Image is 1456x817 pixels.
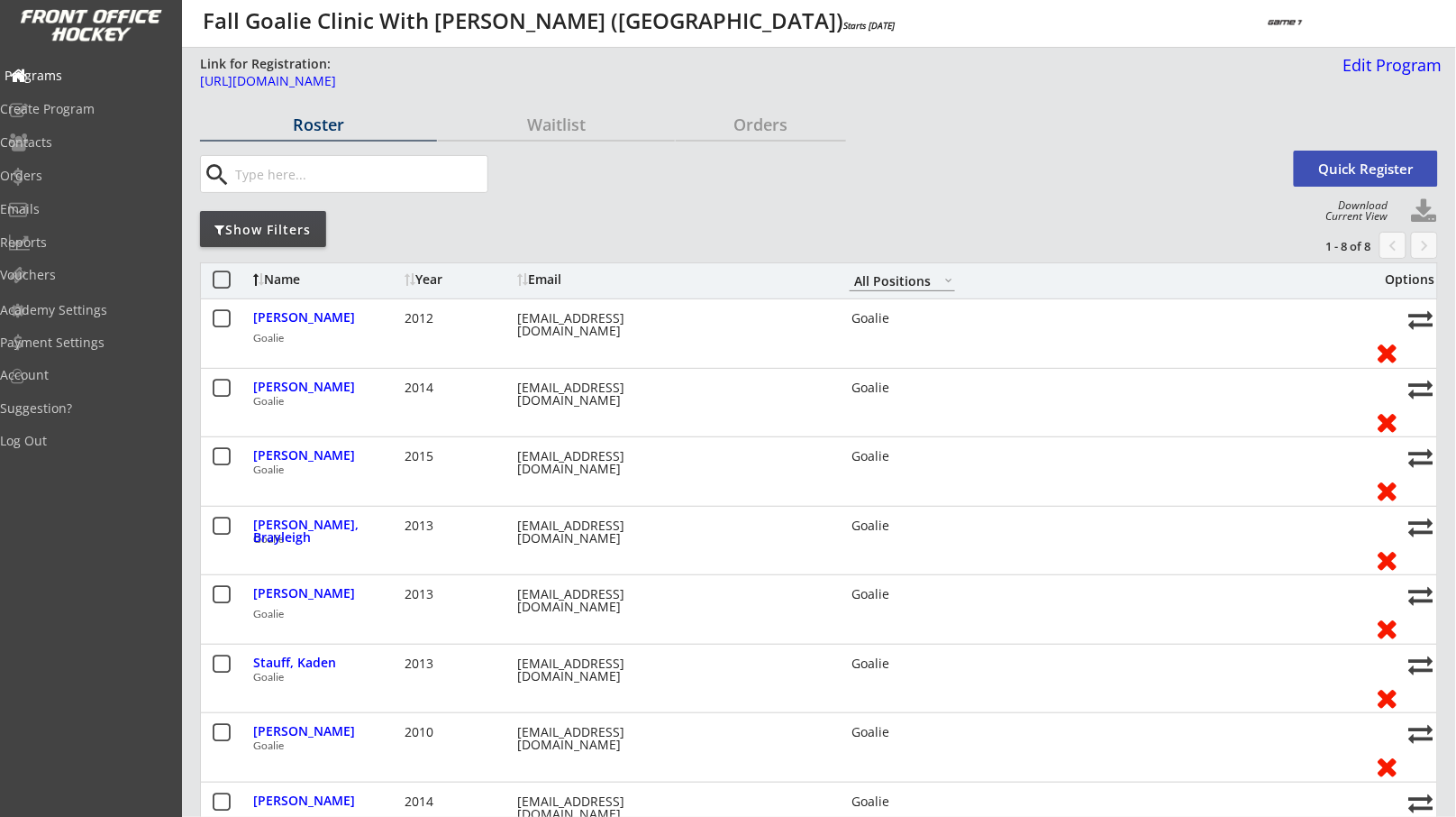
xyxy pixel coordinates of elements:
button: Remove from roster (no refund) [1370,476,1404,504]
div: Goalie [851,795,957,808]
button: chevron_left [1379,232,1406,259]
button: search [203,161,232,189]
input: Type here... [232,156,488,192]
div: Show Filters [200,221,326,239]
div: Programs [5,69,167,82]
button: Remove from roster (no refund) [1370,546,1404,574]
div: 2013 [405,519,513,532]
div: Orders [676,116,846,133]
a: Edit Program [1336,57,1442,88]
div: 2012 [405,312,513,325]
div: Goalie [851,588,957,601]
div: Goalie [253,396,1360,407]
button: keyboard_arrow_right [1411,232,1438,259]
button: Remove from roster (no refund) [1370,408,1404,436]
div: 2014 [405,381,513,394]
button: Move player [1409,721,1433,746]
div: [EMAIL_ADDRESS][DOMAIN_NAME] [517,312,679,337]
div: 2013 [405,657,513,670]
div: [EMAIL_ADDRESS][DOMAIN_NAME] [517,519,679,545]
div: Goalie [851,519,957,532]
button: Move player [1409,653,1433,677]
div: Download Current View [1317,200,1388,222]
div: [PERSON_NAME] [253,381,400,393]
div: 2010 [405,726,513,739]
div: Goalie [851,450,957,463]
div: Stauff, Kaden [253,656,400,669]
em: Starts [DATE] [843,19,895,32]
div: [PERSON_NAME] [253,794,400,807]
div: [EMAIL_ADDRESS][DOMAIN_NAME] [517,381,679,407]
div: [EMAIL_ADDRESS][DOMAIN_NAME] [517,657,679,683]
div: Goalie [253,333,1360,344]
div: Goalie [253,672,1360,683]
div: Goalie [851,312,957,325]
div: 2015 [405,450,513,463]
button: Remove from roster (no refund) [1370,338,1404,366]
button: Remove from roster (no refund) [1370,684,1404,711]
button: Move player [1409,308,1433,332]
div: Goalie [253,534,1360,545]
div: [PERSON_NAME] [253,587,400,600]
div: Edit Program [1336,57,1442,73]
div: Goalie [851,657,957,670]
div: Goalie [851,726,957,739]
div: Options [1371,273,1435,286]
div: [EMAIL_ADDRESS][DOMAIN_NAME] [517,726,679,751]
div: Goalie [253,609,1360,620]
div: Year [405,273,513,286]
div: [PERSON_NAME], Brayleigh [253,519,400,544]
div: Goalie [253,740,1360,751]
div: Waitlist [438,116,675,133]
div: 2013 [405,588,513,601]
button: Move player [1409,377,1433,401]
button: Remove from roster (no refund) [1370,752,1404,780]
div: [PERSON_NAME] [253,725,400,738]
button: Remove from roster (no refund) [1370,614,1404,642]
div: Roster [200,116,437,133]
div: Goalie [253,464,1360,475]
button: Move player [1409,791,1433,815]
div: 2014 [405,795,513,808]
div: [PERSON_NAME] [253,449,400,462]
div: Name [253,273,400,286]
button: Move player [1409,515,1433,539]
div: Email [517,273,679,286]
a: [URL][DOMAIN_NAME] [200,75,1108,97]
button: Click to download full roster. Your browser settings may try to block it, check your security set... [1411,198,1438,225]
div: Link for Registration: [200,55,333,73]
div: [PERSON_NAME] [253,311,400,324]
div: [URL][DOMAIN_NAME] [200,75,1108,87]
button: Quick Register [1294,151,1438,187]
div: Goalie [851,381,957,394]
div: 1 - 8 of 8 [1278,238,1371,254]
div: [EMAIL_ADDRESS][DOMAIN_NAME] [517,588,679,613]
div: [EMAIL_ADDRESS][DOMAIN_NAME] [517,450,679,475]
button: Move player [1409,583,1433,608]
button: Move player [1409,445,1433,470]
